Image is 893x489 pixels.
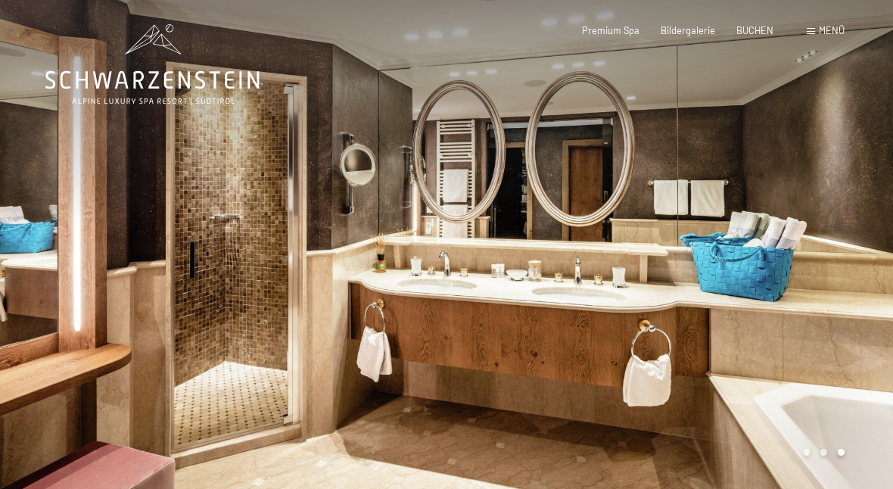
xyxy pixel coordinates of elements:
[819,24,845,36] span: Menü
[582,24,639,36] a: Premium Spa
[661,24,715,36] a: Bildergalerie
[736,24,773,36] a: BUCHEN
